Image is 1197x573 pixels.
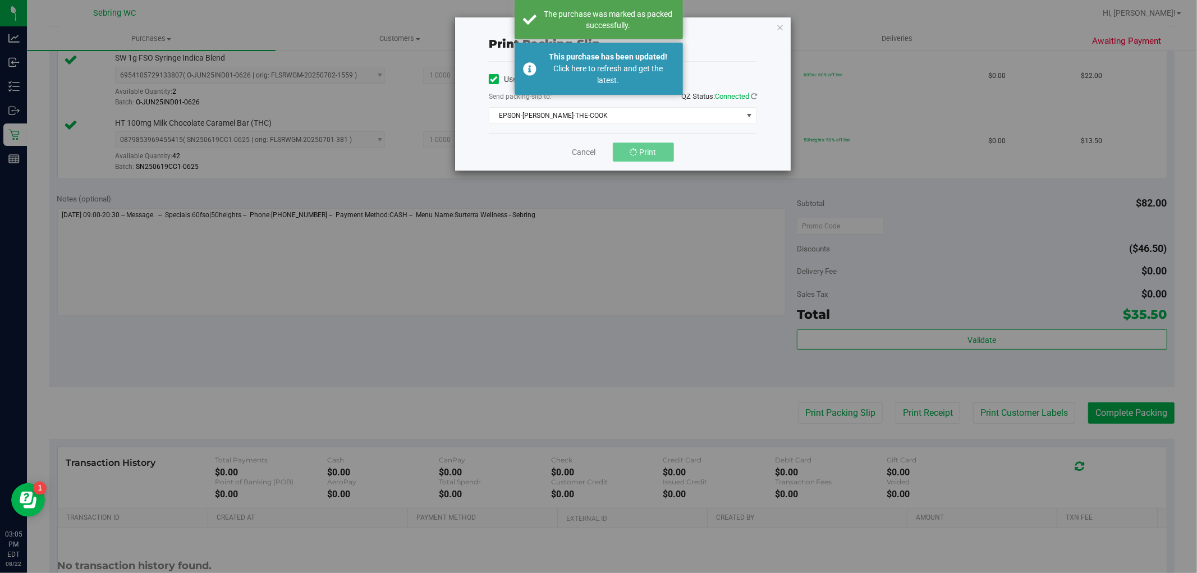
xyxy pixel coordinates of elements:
iframe: Resource center unread badge [33,482,47,495]
span: select [742,108,756,123]
span: Print [640,148,657,157]
div: Click here to refresh and get the latest. [543,63,675,86]
iframe: Resource center [11,483,45,517]
span: Connected [715,92,749,100]
span: EPSON-[PERSON_NAME]-THE-COOK [489,108,742,123]
span: Print packing-slip [489,37,600,51]
label: Use network devices [489,74,575,85]
a: Cancel [572,146,596,158]
div: This purchase has been updated! [543,51,675,63]
span: QZ Status: [681,92,757,100]
label: Send packing-slip to: [489,91,552,102]
button: Print [613,143,674,162]
div: The purchase was marked as packed successfully. [543,8,675,31]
